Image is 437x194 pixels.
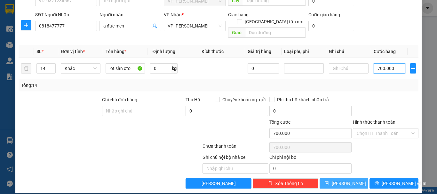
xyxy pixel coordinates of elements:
button: printer[PERSON_NAME] và In [369,178,418,189]
span: kg [171,63,178,74]
div: Tổng: 14 [21,82,169,89]
input: Ghi chú đơn hàng [102,106,184,116]
span: plus [21,23,31,28]
span: Đơn vị tính [61,49,85,54]
label: Hình thức thanh toán [353,120,395,125]
span: [PERSON_NAME] và In [382,180,426,187]
span: Kích thước [202,49,224,54]
input: VD: Bàn, Ghế [106,63,145,74]
input: 0 [248,63,279,74]
button: save[PERSON_NAME] [320,178,369,189]
div: Chi phí nội bộ [269,154,352,163]
input: Cước giao hàng [308,21,354,31]
span: SL [36,49,42,54]
span: printer [375,181,379,186]
div: Người nhận [99,11,161,18]
input: Nhập ghi chú [203,163,268,174]
span: Định lượng [153,49,175,54]
th: Ghi chú [326,45,371,58]
span: Giao hàng [228,12,249,17]
span: Xóa Thông tin [275,180,303,187]
div: Chưa thanh toán [202,143,269,154]
span: save [325,181,329,186]
input: Dọc đường [245,27,306,38]
input: Ghi Chú [329,63,369,74]
span: Cước hàng [374,49,396,54]
span: VP Hà Tĩnh [168,21,222,31]
label: Ghi chú đơn hàng [102,97,137,102]
span: [GEOGRAPHIC_DATA] tận nơi [242,18,306,25]
span: delete [268,181,273,186]
span: [PERSON_NAME] [332,180,366,187]
span: Giá trị hàng [248,49,271,54]
label: Cước giao hàng [308,12,340,17]
span: Tổng cước [269,120,290,125]
div: Ghi chú nội bộ nhà xe [203,154,268,163]
button: plus [21,20,31,30]
th: Loại phụ phí [282,45,326,58]
span: plus [410,66,416,71]
button: deleteXóa Thông tin [253,178,318,189]
span: Phí thu hộ khách nhận trả [274,96,331,103]
span: Khác [65,64,97,73]
button: plus [410,63,416,74]
button: delete [21,63,31,74]
span: [PERSON_NAME] [202,180,236,187]
span: user-add [152,23,157,28]
span: Tên hàng [106,49,126,54]
div: SĐT Người Nhận [35,11,97,18]
span: VP Nhận [164,12,182,17]
span: Thu Hộ [186,97,200,102]
button: [PERSON_NAME] [186,178,251,189]
span: Giao [228,27,245,38]
span: Chuyển khoản ng. gửi [220,96,268,103]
